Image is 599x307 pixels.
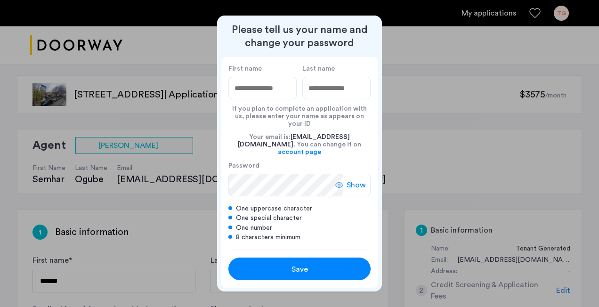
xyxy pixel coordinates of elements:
[228,223,371,233] div: One number
[278,148,321,156] a: account page
[347,179,366,191] span: Show
[228,213,371,223] div: One special character
[228,233,371,242] div: 8 characters minimum
[228,204,371,213] div: One uppercase character
[291,264,308,275] span: Save
[221,23,378,49] h2: Please tell us your name and change your password
[228,162,343,170] label: Password
[238,134,350,148] span: [EMAIL_ADDRESS][DOMAIN_NAME]
[228,258,371,280] button: button
[302,65,371,73] label: Last name
[228,128,371,162] div: Your email is: . You can change it on
[228,99,371,128] div: If you plan to complete an application with us, please enter your name as appears on your ID
[228,65,297,73] label: First name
